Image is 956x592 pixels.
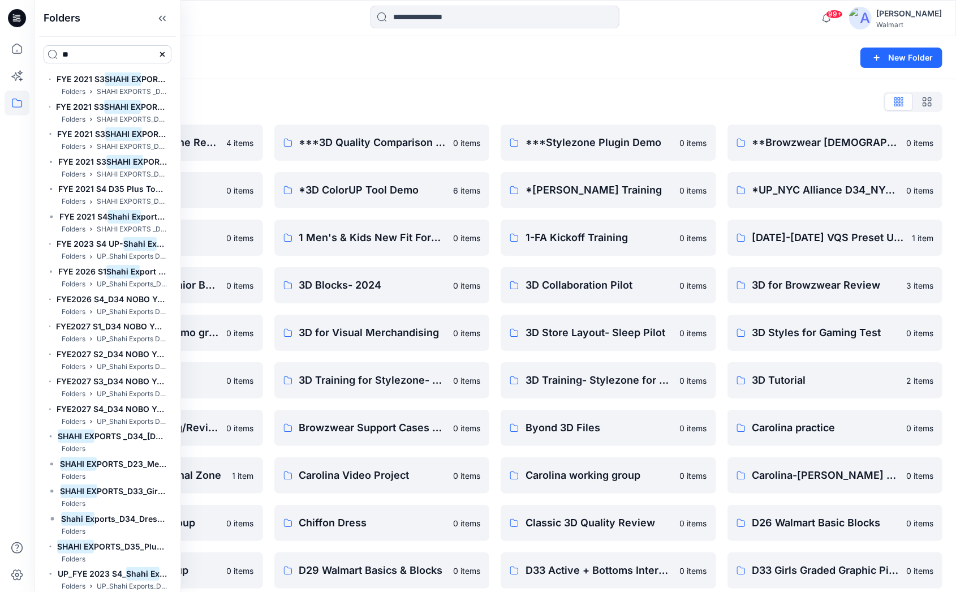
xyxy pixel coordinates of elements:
[299,467,447,483] p: Carolina Video Project
[97,141,167,153] p: SHAHI EXPORTS_D23_Men's Tops
[727,267,943,303] a: 3D for Browzwear Review3 items
[97,196,167,208] p: SHAHI EXPORTS_D35_Plus_[DEMOGRAPHIC_DATA] Top
[57,376,260,386] span: FYE2027 S3_D34 NOBO YA Adult Tops & Dress_ UP_
[140,267,237,276] span: port UP [PERSON_NAME]
[680,375,707,387] p: 0 items
[299,372,447,388] p: 3D Training for Stylezone- Ladieswear
[501,552,716,589] a: D33 Active + Bottoms Internal Only0 items
[453,137,480,149] p: 0 items
[453,422,480,434] p: 0 items
[680,327,707,339] p: 0 items
[227,327,254,339] p: 0 items
[107,209,141,224] mark: Shahi Ex
[274,267,490,303] a: 3D Blocks- 20240 items
[97,224,167,235] p: SHAHI EXPORTS _D34_[DEMOGRAPHIC_DATA] Top
[453,517,480,529] p: 0 items
[58,267,106,276] span: FYE 2026 S1
[97,86,167,98] p: SHAHI EXPORTS _D34_[DEMOGRAPHIC_DATA] Top
[680,280,707,291] p: 0 items
[299,277,447,293] p: 3D Blocks- 2024
[727,172,943,208] a: *UP_NYC Alliance D34_NYC IN*0 items
[274,125,490,161] a: ***3D Quality Comparison for Merchants0 items
[727,362,943,398] a: 3D Tutorial2 items
[727,220,943,256] a: [DATE]-[DATE] VQS Preset Updates1 item
[299,515,447,531] p: Chiffon Dress
[727,125,943,161] a: **Browzwear [DEMOGRAPHIC_DATA] Parametric project0 items
[526,372,673,388] p: 3D Training- Stylezone for Sleep/Intimates
[727,505,943,541] a: D26 Walmart Basic Blocks0 items
[727,315,943,351] a: 3D Styles for Gaming Test0 items
[97,486,187,496] span: PORTS_D33_Girls Tops
[453,280,480,291] p: 0 items
[299,135,447,151] p: ***3D Quality Comparison for Merchants
[274,457,490,494] a: Carolina Video Project0 items
[97,361,167,373] p: UP_Shahi Exports D34 NOBO YA Adult Tops & Dress
[62,443,85,455] p: Folders
[141,74,325,84] span: PORTS _D34_[DEMOGRAPHIC_DATA] Top Board
[274,552,490,589] a: D29 Walmart Basics & Blocks0 items
[906,517,933,529] p: 0 items
[57,404,260,414] span: FYE2027 S4_D34 NOBO YA Adult Tops & Dress_ UP_
[106,154,143,169] mark: SHAHI EX
[227,280,254,291] p: 0 items
[62,86,85,98] p: Folders
[105,126,142,141] mark: SHAHI EX
[453,565,480,577] p: 0 items
[752,325,900,341] p: 3D Styles for Gaming Test
[752,135,900,151] p: **Browzwear [DEMOGRAPHIC_DATA] Parametric project
[299,563,447,578] p: D29 Walmart Basics & Blocks
[876,7,942,20] div: [PERSON_NAME]
[62,278,85,290] p: Folders
[501,172,716,208] a: *[PERSON_NAME] Training0 items
[501,125,716,161] a: ***Stylezone Plugin Demo0 items
[501,220,716,256] a: 1-FA Kickoff Training0 items
[62,361,85,373] p: Folders
[526,420,673,436] p: Byond 3D Files
[906,470,933,482] p: 0 items
[752,515,900,531] p: D26 Walmart Basic Blocks
[97,114,167,126] p: SHAHI EXPORTS_D35_Plus_[DEMOGRAPHIC_DATA] Top
[860,48,942,68] button: New Folder
[143,157,236,166] span: PORTS_D33_Girls Board
[752,467,900,483] p: Carolina-[PERSON_NAME] Group
[501,505,716,541] a: Classic 3D Quality Review0 items
[62,333,85,345] p: Folders
[142,129,264,139] span: PORTS_D23_Man's Tops Board
[526,135,673,151] p: ***Stylezone Plugin Demo
[227,422,254,434] p: 0 items
[97,333,167,345] p: UP_Shahi Exports D34 NOBO YA Adult Tops & Dress
[299,325,447,341] p: 3D for Visual Merchandising
[58,428,94,444] mark: SHAHI EX
[526,325,673,341] p: 3D Store Layout- Sleep Pilot
[97,388,167,400] p: UP_Shahi Exports D34 NOBO YA Adult Tops & Dress
[906,280,933,291] p: 3 items
[62,114,85,126] p: Folders
[141,212,204,221] span: ports_D34_Tops
[57,74,105,84] span: FYE 2021 S3
[62,224,85,235] p: Folders
[123,236,157,251] mark: Shahi Ex
[501,410,716,446] a: Byond 3D Files0 items
[61,483,97,499] mark: SHAHI EX
[526,230,673,246] p: 1-FA Kickoff Training
[906,422,933,434] p: 0 items
[94,542,270,551] span: PORTS_D35_Plus_[DEMOGRAPHIC_DATA] Top
[299,182,447,198] p: *3D ColorUP Tool Demo
[62,141,85,153] p: Folders
[526,182,673,198] p: *[PERSON_NAME] Training
[62,498,85,510] p: Folders
[752,277,900,293] p: 3D for Browzwear Review
[501,315,716,351] a: 3D Store Layout- Sleep Pilot0 items
[849,7,872,29] img: avatar
[227,517,254,529] p: 0 items
[727,457,943,494] a: Carolina-[PERSON_NAME] Group0 items
[58,157,106,166] span: FYE 2021 S3
[57,129,105,139] span: FYE 2021 S3
[501,362,716,398] a: 3D Training- Stylezone for Sleep/Intimates0 items
[56,102,104,111] span: FYE 2021 S3
[526,563,673,578] p: D33 Active + Bottoms Internal Only
[62,554,85,565] p: Folders
[727,552,943,589] a: D33 Girls Graded Graphic Pilot0 items
[680,470,707,482] p: 0 items
[752,420,900,436] p: Carolina practice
